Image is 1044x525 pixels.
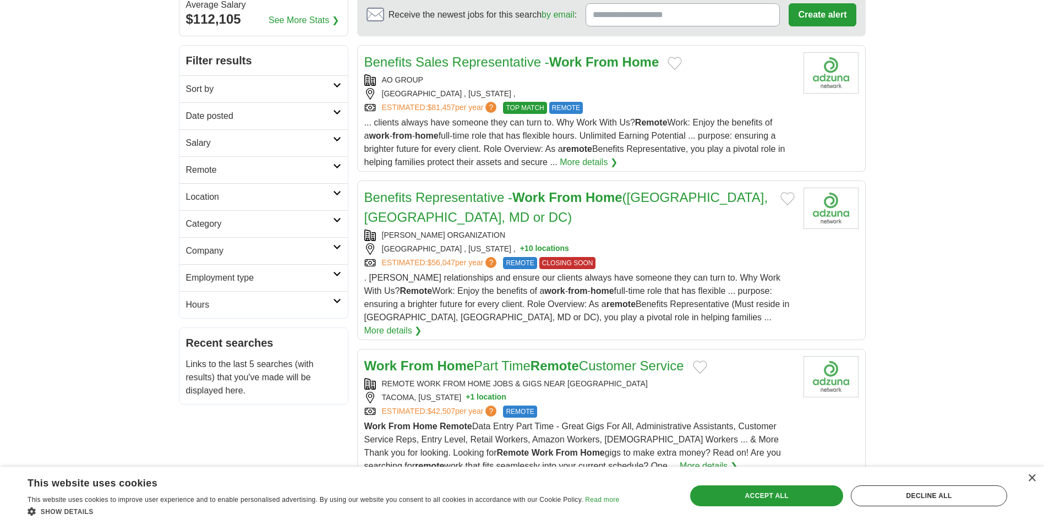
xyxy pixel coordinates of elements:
span: REMOTE [549,102,583,114]
strong: Work [364,358,397,373]
div: Show details [28,506,619,517]
h2: Company [186,244,333,258]
span: ? [485,406,496,417]
div: TACOMA, [US_STATE] [364,392,795,403]
a: Remote [179,156,348,183]
button: +1 location [466,392,506,403]
span: $56,047 [427,258,455,267]
img: Company logo [804,52,859,94]
a: Hours [179,291,348,318]
a: Work From HomePart TimeRemoteCustomer Service [364,358,684,373]
div: AO GROUP [364,74,795,86]
a: See More Stats ❯ [269,14,339,27]
button: Add to favorite jobs [780,192,795,205]
img: Company logo [804,188,859,229]
div: Average Salary [186,1,341,9]
strong: remote [563,144,592,154]
span: Data Entry Part Time - Great Gigs For All, Administrative Assistants, Customer Service Reps, Entr... [364,422,781,471]
strong: Remote [400,286,432,296]
strong: Work [532,448,554,457]
a: ESTIMATED:$56,047per year? [382,257,499,269]
strong: Work [549,54,582,69]
a: Employment type [179,264,348,291]
a: Date posted [179,102,348,129]
div: [GEOGRAPHIC_DATA] , [US_STATE] , [364,243,795,255]
strong: From [549,190,582,205]
span: This website uses cookies to improve user experience and to enable personalised advertising. By u... [28,496,583,504]
img: Company logo [804,356,859,397]
h2: Hours [186,298,333,311]
a: Benefits Sales Representative -Work From Home [364,54,659,69]
strong: Work [512,190,545,205]
button: Add to favorite jobs [693,360,707,374]
strong: Home [586,190,622,205]
span: TOP MATCH [503,102,546,114]
span: ? [485,102,496,113]
div: [PERSON_NAME] ORGANIZATION [364,229,795,241]
a: Company [179,237,348,264]
strong: remote [415,461,444,471]
button: +10 locations [520,243,569,255]
strong: work [544,286,565,296]
h2: Filter results [179,46,348,75]
div: REMOTE WORK FROM HOME JOBS & GIGS NEAR [GEOGRAPHIC_DATA] [364,378,795,390]
span: CLOSING SOON [539,257,596,269]
span: REMOTE [503,406,537,418]
h2: Date posted [186,110,333,123]
a: Location [179,183,348,210]
strong: Home [580,448,604,457]
strong: Work [364,422,386,431]
h2: Sort by [186,83,333,96]
div: This website uses cookies [28,473,592,490]
h2: Remote [186,163,333,177]
h2: Employment type [186,271,333,285]
strong: Home [413,422,437,431]
a: More details ❯ [680,460,737,473]
strong: From [389,422,411,431]
strong: From [401,358,434,373]
a: Read more, opens a new window [585,496,619,504]
span: Show details [41,508,94,516]
h2: Category [186,217,333,231]
div: Decline all [851,485,1007,506]
a: Sort by [179,75,348,102]
p: Links to the last 5 searches (with results) that you've made will be displayed here. [186,358,341,397]
strong: from [568,286,588,296]
strong: from [392,131,412,140]
span: ? [485,257,496,268]
a: Category [179,210,348,237]
div: [GEOGRAPHIC_DATA] , [US_STATE] , [364,88,795,100]
strong: Remote [440,422,472,431]
h2: Location [186,190,333,204]
strong: work [369,131,389,140]
span: $81,457 [427,103,455,112]
div: Close [1027,474,1036,483]
strong: Remote [635,118,668,127]
div: $112,105 [186,9,341,29]
strong: Remote [531,358,579,373]
a: Salary [179,129,348,156]
strong: Home [622,54,659,69]
span: $42,507 [427,407,455,415]
span: ... clients always have someone they can turn to. Why Work With Us? Work: Enjoy the benefits of a... [364,118,785,167]
strong: Remote [497,448,529,457]
strong: Home [437,358,474,373]
span: Receive the newest jobs for this search : [389,8,577,21]
a: ESTIMATED:$81,457per year? [382,102,499,114]
h2: Recent searches [186,335,341,351]
strong: From [556,448,578,457]
strong: remote [606,299,636,309]
strong: home [591,286,614,296]
a: ESTIMATED:$42,507per year? [382,406,499,418]
span: REMOTE [503,257,537,269]
a: Benefits Representative -Work From Home([GEOGRAPHIC_DATA], [GEOGRAPHIC_DATA], MD or DC) [364,190,768,225]
strong: From [586,54,619,69]
a: by email [542,10,575,19]
button: Create alert [789,3,856,26]
div: Accept all [690,485,843,506]
button: Add to favorite jobs [668,57,682,70]
h2: Salary [186,136,333,150]
span: + [466,392,470,403]
a: More details ❯ [364,324,422,337]
span: + [520,243,524,255]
